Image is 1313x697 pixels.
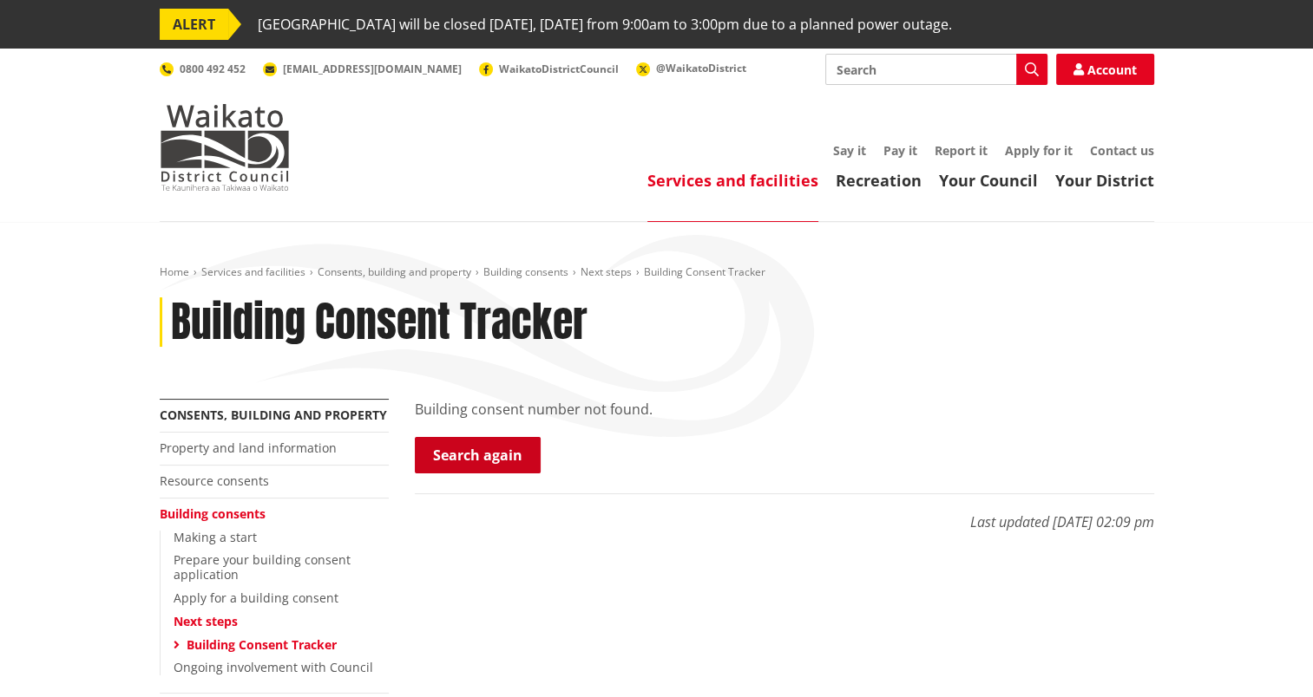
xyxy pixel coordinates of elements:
[283,62,462,76] span: [EMAIL_ADDRESS][DOMAIN_NAME]
[647,170,818,191] a: Services and facilities
[825,54,1047,85] input: Search input
[174,613,238,629] a: Next steps
[160,440,337,456] a: Property and land information
[187,636,337,653] a: Building Consent Tracker
[883,142,917,159] a: Pay it
[160,505,266,522] a: Building consents
[1056,54,1154,85] a: Account
[1090,142,1154,159] a: Contact us
[201,264,305,279] a: Services and facilities
[263,62,462,76] a: [EMAIL_ADDRESS][DOMAIN_NAME]
[833,142,866,159] a: Say it
[415,399,1154,420] p: Building consent number not found.
[160,407,387,423] a: Consents, building and property
[836,170,922,191] a: Recreation
[258,9,952,40] span: [GEOGRAPHIC_DATA] will be closed [DATE], [DATE] from 9:00am to 3:00pm due to a planned power outage.
[174,590,338,606] a: Apply for a building consent
[1005,142,1073,159] a: Apply for it
[1055,170,1154,191] a: Your District
[483,264,568,279] a: Building consents
[318,264,471,279] a: Consents, building and property
[581,264,632,279] a: Next steps
[636,61,746,75] a: @WaikatoDistrict
[160,104,290,191] img: Waikato District Council - Te Kaunihera aa Takiwaa o Waikato
[180,62,246,76] span: 0800 492 452
[171,297,588,348] h1: Building Consent Tracker
[174,659,373,675] a: Ongoing involvement with Council
[174,529,257,545] a: Making a start
[499,62,619,76] span: WaikatoDistrictCouncil
[415,437,541,473] a: Search again
[160,472,269,489] a: Resource consents
[1233,624,1296,687] iframe: Messenger Launcher
[415,493,1154,532] p: Last updated [DATE] 02:09 pm
[479,62,619,76] a: WaikatoDistrictCouncil
[939,170,1038,191] a: Your Council
[160,9,228,40] span: ALERT
[160,62,246,76] a: 0800 492 452
[935,142,988,159] a: Report it
[656,61,746,75] span: @WaikatoDistrict
[160,265,1154,280] nav: breadcrumb
[174,551,351,583] a: Prepare your building consent application
[160,264,189,279] a: Home
[644,264,765,279] span: Building Consent Tracker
